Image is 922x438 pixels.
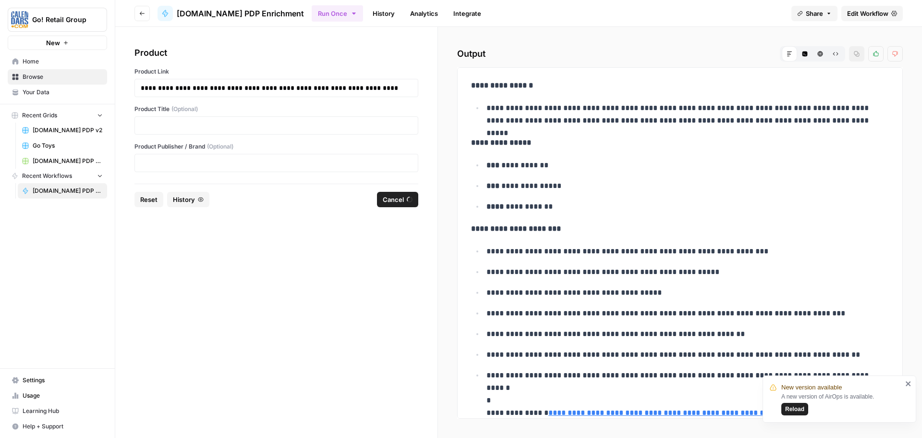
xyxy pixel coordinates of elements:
span: Reload [785,405,804,413]
a: Usage [8,388,107,403]
span: Browse [23,73,103,81]
a: Settings [8,373,107,388]
span: Help + Support [23,422,103,431]
label: Product Title [134,105,418,113]
span: Recent Workflows [22,172,72,180]
a: [DOMAIN_NAME] PDP Enrichment [18,183,107,199]
img: Go! Retail Group Logo [11,11,28,28]
span: [DOMAIN_NAME] PDP Enrichment [177,8,304,19]
a: [DOMAIN_NAME] PDP Enrichment [158,6,304,21]
span: (Optional) [171,105,198,113]
span: [DOMAIN_NAME] PDP Enrichment Grid [33,157,103,165]
span: Home [23,57,103,66]
button: Reload [781,403,808,415]
div: A new version of AirOps is available. [781,392,902,415]
span: Recent Grids [22,111,57,120]
span: Share [806,9,823,18]
a: [DOMAIN_NAME] PDP v2 [18,123,107,138]
span: Your Data [23,88,103,97]
a: Analytics [404,6,444,21]
button: close [905,380,912,388]
h2: Output [457,46,903,62]
button: Recent Workflows [8,169,107,183]
span: Reset [140,195,158,204]
button: Reset [134,192,163,207]
span: (Optional) [207,142,233,151]
span: Learning Hub [23,407,103,415]
span: Go! Retail Group [32,15,90,25]
span: New [46,38,60,48]
a: Edit Workflow [841,6,903,21]
a: Browse [8,69,107,85]
button: History [167,192,209,207]
a: Your Data [8,85,107,100]
label: Product Link [134,67,418,76]
a: Home [8,54,107,69]
a: Go Toys [18,138,107,153]
a: Integrate [448,6,487,21]
button: Workspace: Go! Retail Group [8,8,107,32]
span: Edit Workflow [847,9,888,18]
button: New [8,36,107,50]
div: Product [134,46,418,60]
button: Help + Support [8,419,107,434]
button: Run Once [312,5,363,22]
span: [DOMAIN_NAME] PDP Enrichment [33,187,103,195]
span: New version available [781,383,842,392]
a: [DOMAIN_NAME] PDP Enrichment Grid [18,153,107,169]
button: Share [791,6,837,21]
label: Product Publisher / Brand [134,142,418,151]
span: Cancel [383,195,404,204]
span: Usage [23,391,103,400]
span: Go Toys [33,141,103,150]
span: History [173,195,195,204]
span: [DOMAIN_NAME] PDP v2 [33,126,103,135]
a: Learning Hub [8,403,107,419]
a: History [367,6,400,21]
span: Settings [23,376,103,385]
button: Recent Grids [8,108,107,123]
button: Cancel [377,192,418,207]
